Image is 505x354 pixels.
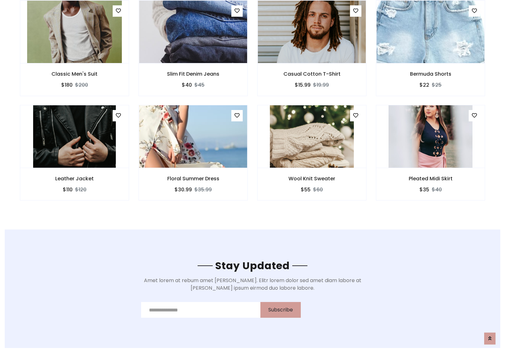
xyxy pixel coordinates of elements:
del: $40 [432,186,442,193]
h6: Slim Fit Denim Jeans [139,71,247,77]
p: Amet lorem at rebum amet [PERSON_NAME]. Elitr lorem dolor sed amet diam labore at [PERSON_NAME] i... [141,277,364,292]
h6: Casual Cotton T-Shirt [258,71,366,77]
h6: Bermuda Shorts [376,71,485,77]
h6: $55 [301,187,311,193]
del: $120 [75,186,86,193]
h6: Classic Men's Suit [20,71,129,77]
h6: Wool Knit Sweater [258,176,366,182]
span: Stay Updated [213,258,292,273]
del: $60 [313,186,323,193]
h6: $40 [182,82,192,88]
h6: $35 [419,187,429,193]
h6: $22 [419,82,429,88]
del: $200 [75,81,88,89]
h6: $180 [61,82,73,88]
h6: $30.99 [175,187,192,193]
h6: $15.99 [295,82,311,88]
h6: Floral Summer Dress [139,176,247,182]
h6: Pleated Midi Skirt [376,176,485,182]
button: Subscribe [260,302,301,318]
del: $19.99 [313,81,329,89]
h6: Leather Jacket [20,176,129,182]
del: $45 [194,81,205,89]
del: $35.99 [194,186,212,193]
del: $25 [432,81,442,89]
h6: $110 [63,187,73,193]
